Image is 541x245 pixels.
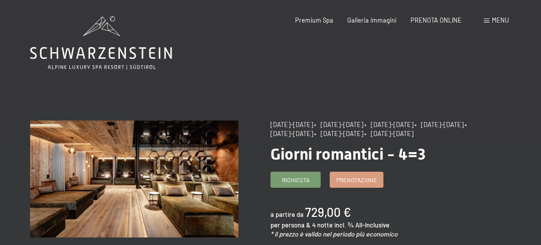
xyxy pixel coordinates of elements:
span: • [DATE]-[DATE] [270,120,470,138]
a: Richiesta [271,172,320,187]
span: Giorni romantici - 4=3 [270,145,426,164]
b: 729,00 € [305,205,351,219]
span: • [DATE]-[DATE] [415,120,464,129]
span: a partire da [270,210,304,218]
span: Richiesta [282,176,310,184]
span: Prenotazione [336,176,377,184]
em: * il prezzo è valido nel periodo più economico [270,230,397,238]
a: Galleria immagini [347,16,396,24]
span: Menu [492,16,509,24]
span: • [DATE]-[DATE] [314,120,363,129]
span: • [DATE]-[DATE] [364,120,414,129]
span: • [DATE]-[DATE] [364,130,414,138]
a: Premium Spa [295,16,333,24]
span: [DATE]-[DATE] [270,120,313,129]
span: 4 notte [312,221,333,229]
span: • [DATE]-[DATE] [314,130,363,138]
span: per persona & [270,221,311,229]
img: Giorni romantici - 4=3 [30,120,238,237]
a: PRENOTA ONLINE [411,16,462,24]
a: Prenotazione [330,172,383,187]
span: incl. ¾ All-Inclusive [334,221,389,229]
